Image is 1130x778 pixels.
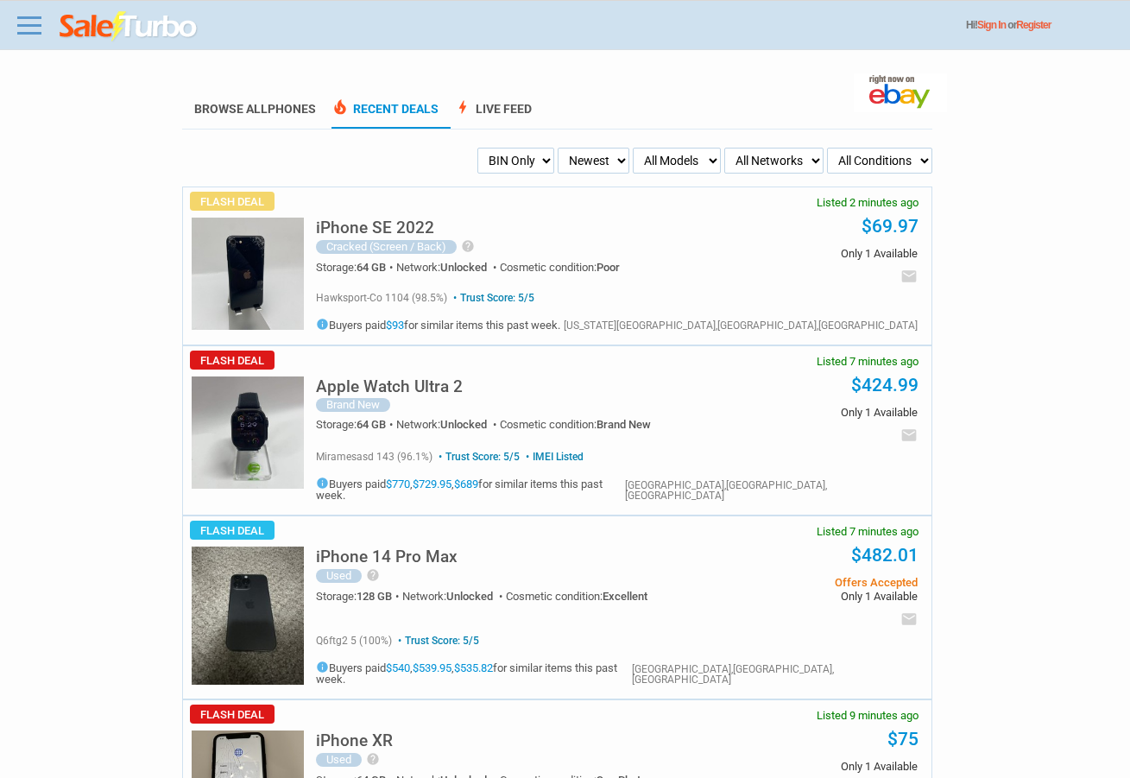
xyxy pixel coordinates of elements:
a: local_fire_departmentRecent Deals [331,102,439,129]
span: q6ftg2 5 (100%) [316,635,392,647]
a: iPhone 14 Pro Max [316,552,458,565]
a: $535.82 [454,661,493,674]
span: Excellent [603,590,647,603]
span: Phones [268,102,316,116]
div: Cosmetic condition: [500,262,620,273]
span: Trust Score: 5/5 [450,292,534,304]
span: or [1007,19,1051,31]
img: s-l225.jpg [192,218,304,330]
span: hawksport-co 1104 (98.5%) [316,292,447,304]
span: Offers Accepted [675,577,918,588]
div: Brand New [316,398,390,412]
a: iPhone SE 2022 [316,223,434,236]
i: email [900,610,918,628]
div: Cracked (Screen / Back) [316,240,457,254]
div: [GEOGRAPHIC_DATA],[GEOGRAPHIC_DATA],[GEOGRAPHIC_DATA] [625,480,917,501]
a: Sign In [977,19,1006,31]
a: $75 [887,729,919,750]
div: Network: [402,591,506,602]
span: 64 GB [357,418,386,431]
div: Cosmetic condition: [500,419,651,430]
span: miramesasd 143 (96.1%) [316,451,432,463]
span: Listed 9 minutes ago [817,710,919,721]
span: Only 1 Available [675,407,918,418]
span: Flash Deal [190,705,275,724]
span: 128 GB [357,590,392,603]
i: email [900,268,918,285]
div: Used [316,753,362,767]
span: Unlocked [446,590,493,603]
a: $729.95 [413,478,451,490]
span: Only 1 Available [675,761,918,772]
a: $424.99 [851,375,919,395]
a: iPhone XR [316,736,393,749]
h5: Apple Watch Ultra 2 [316,378,463,395]
a: boltLive Feed [454,102,532,129]
div: Storage: [316,591,402,602]
img: saleturbo.com - Online Deals and Discount Coupons [60,11,199,42]
span: IMEI Listed [522,451,584,463]
h5: iPhone SE 2022 [316,219,434,236]
div: Network: [396,262,500,273]
div: Storage: [316,419,396,430]
span: Flash Deal [190,521,275,540]
span: Flash Deal [190,192,275,211]
a: $69.97 [862,216,919,237]
span: Unlocked [440,261,487,274]
span: Trust Score: 5/5 [395,635,479,647]
span: Listed 7 minutes ago [817,526,919,537]
a: Apple Watch Ultra 2 [316,382,463,395]
img: s-l225.jpg [192,376,304,489]
a: $482.01 [851,545,919,566]
span: Brand New [597,418,651,431]
div: [US_STATE][GEOGRAPHIC_DATA],[GEOGRAPHIC_DATA],[GEOGRAPHIC_DATA] [564,320,918,331]
h5: Buyers paid , , for similar items this past week. [316,477,625,501]
i: email [900,427,918,444]
span: Poor [597,261,620,274]
span: Listed 2 minutes ago [817,197,919,208]
span: local_fire_department [331,98,349,116]
h5: Buyers paid , , for similar items this past week. [316,661,632,685]
i: help [366,568,380,582]
i: help [366,752,380,766]
a: $770 [386,478,410,490]
img: s-l225.jpg [192,547,304,685]
div: Network: [396,419,500,430]
span: Only 1 Available [675,591,918,602]
a: Register [1016,19,1051,31]
a: $540 [386,661,410,674]
h5: iPhone XR [316,732,393,749]
span: Trust Score: 5/5 [435,451,520,463]
a: $689 [454,478,478,490]
div: Used [316,569,362,583]
div: Storage: [316,262,396,273]
span: Listed 7 minutes ago [817,356,919,367]
span: Hi! [966,19,977,31]
i: info [316,318,329,331]
a: $539.95 [413,661,451,674]
a: $93 [386,319,404,332]
span: bolt [454,98,471,116]
h5: iPhone 14 Pro Max [316,548,458,565]
span: Unlocked [440,418,487,431]
i: info [316,661,329,674]
i: help [461,239,475,253]
h5: Buyers paid for similar items this past week. [316,318,560,331]
span: 64 GB [357,261,386,274]
div: [GEOGRAPHIC_DATA],[GEOGRAPHIC_DATA],[GEOGRAPHIC_DATA] [632,664,918,685]
span: Only 1 Available [675,248,918,259]
a: Browse AllPhones [194,102,316,116]
i: info [316,477,329,490]
div: Cosmetic condition: [506,591,647,602]
span: Flash Deal [190,351,275,370]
